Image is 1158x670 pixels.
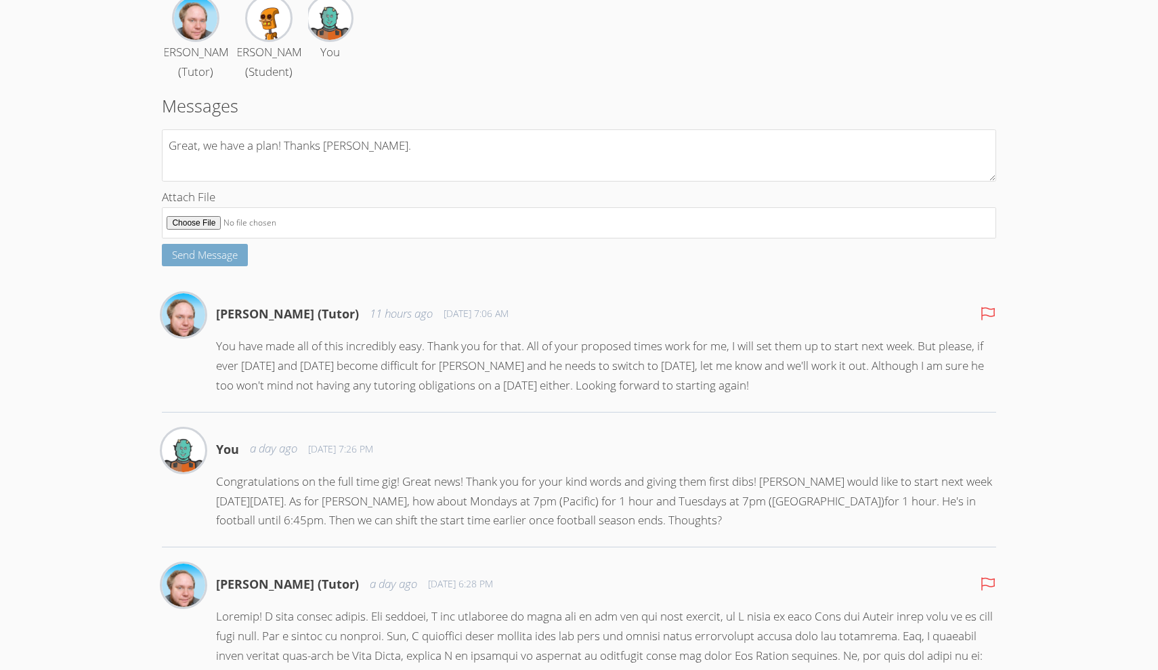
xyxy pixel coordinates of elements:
span: a day ago [370,574,417,594]
p: Congratulations on the full time gig! Great news! Thank you for your kind words and giving them f... [216,472,995,531]
div: [PERSON_NAME] (Student) [226,43,312,82]
span: Attach File [162,189,215,205]
span: Send Message [172,248,238,261]
span: 11 hours ago [370,304,433,324]
img: Shawn White [162,293,205,337]
span: [DATE] 7:06 AM [444,307,509,320]
img: Shawn White [162,564,205,607]
textarea: Great, we have a plan! Thanks [PERSON_NAME]. [162,129,995,182]
h4: [PERSON_NAME] (Tutor) [216,304,359,323]
h4: You [216,440,239,459]
div: [PERSON_NAME] (Tutor) [153,43,238,82]
span: [DATE] 6:28 PM [428,577,493,591]
h4: [PERSON_NAME] (Tutor) [216,574,359,593]
input: Attach File [162,207,995,239]
span: [DATE] 7:26 PM [308,442,373,456]
div: You [320,43,340,62]
p: You have made all of this incredibly easy. Thank you for that. All of your proposed times work fo... [216,337,995,396]
img: Shelley Warneck [162,429,205,472]
button: Send Message [162,244,248,266]
h2: Messages [162,93,995,119]
span: a day ago [250,439,297,459]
